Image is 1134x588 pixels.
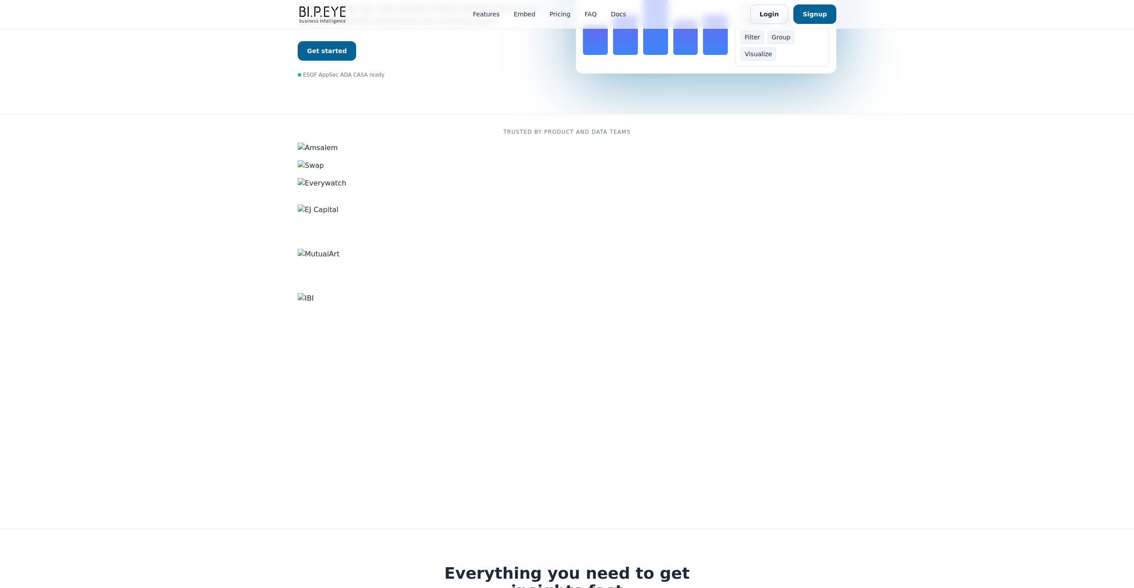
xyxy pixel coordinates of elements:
a: FAQ [585,10,597,19]
a: Login [750,4,788,24]
a: Docs [611,10,626,19]
img: Everywatch [298,178,836,205]
img: MutualArt [298,249,836,293]
img: bipeye-logo [298,4,349,24]
img: EJ Capital [298,205,836,249]
a: Features [473,10,500,19]
a: Signup [793,4,836,24]
a: Pricing [550,10,571,19]
p: Trusted by product and data teams [298,128,836,135]
span: Visualize [741,47,776,61]
a: Get started [298,41,356,61]
span: Group [768,31,795,44]
a: Embed [514,10,536,19]
img: Amsalem [298,143,836,160]
img: Swap [298,160,836,178]
div: ESOF AppSec ADA CASA ready [298,71,384,78]
img: IBI [298,293,836,329]
span: Filter [741,31,764,44]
